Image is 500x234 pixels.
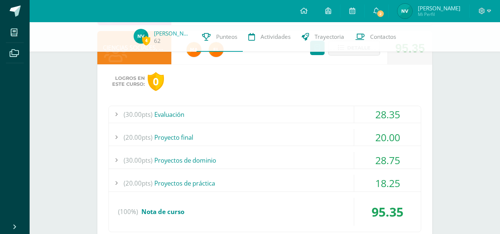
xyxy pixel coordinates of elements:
[109,106,421,123] div: Evaluación
[154,30,191,37] a: [PERSON_NAME]
[397,4,412,18] img: 5b387f562a95f67f7a843b1e28be049b.png
[370,33,396,41] span: Contactos
[261,33,291,41] span: Actividades
[112,75,145,87] span: Logros en este curso:
[296,22,350,52] a: Trayectoria
[243,22,296,52] a: Actividades
[418,4,460,12] span: [PERSON_NAME]
[354,198,421,226] div: 95.35
[124,129,152,146] span: (20.00pts)
[141,207,184,216] span: Nota de curso
[154,37,161,45] a: 62
[350,22,402,52] a: Contactos
[134,29,148,44] img: 5b387f562a95f67f7a843b1e28be049b.png
[118,198,138,226] span: (100%)
[148,72,164,91] div: 0
[142,36,150,45] span: 4
[109,152,421,169] div: Proyectos de dominio
[354,152,421,169] div: 28.75
[109,129,421,146] div: Proyecto final
[197,22,243,52] a: Punteos
[376,10,385,18] span: 2
[216,33,237,41] span: Punteos
[354,175,421,191] div: 18.25
[124,106,152,123] span: (30.00pts)
[315,33,344,41] span: Trayectoria
[109,175,421,191] div: Proyectos de práctica
[354,106,421,123] div: 28.35
[418,11,460,17] span: Mi Perfil
[124,152,152,169] span: (30.00pts)
[354,129,421,146] div: 20.00
[124,175,152,191] span: (20.00pts)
